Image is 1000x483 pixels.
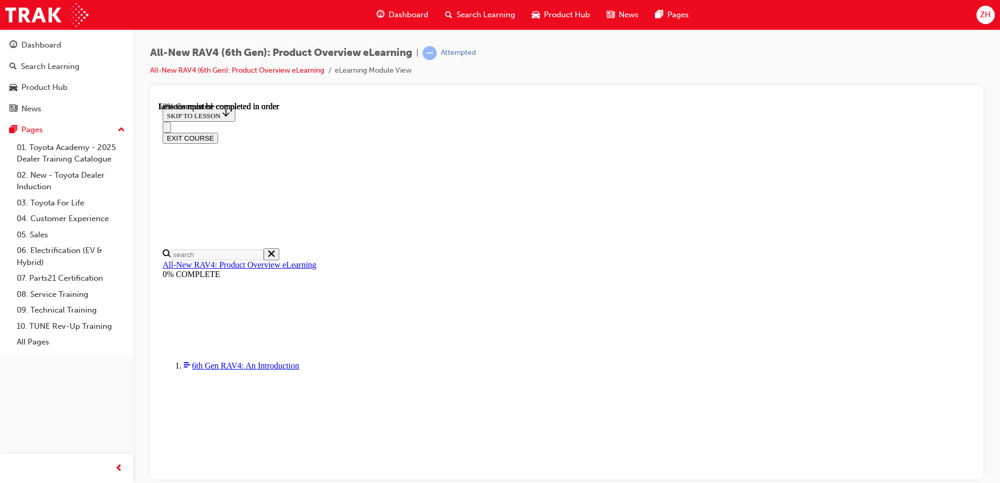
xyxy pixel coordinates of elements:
[667,9,689,21] span: Pages
[5,3,88,27] img: Trak
[9,83,17,93] span: car-icon
[4,158,158,167] a: All-New RAV4: Product Overview eLearning
[118,123,125,137] span: up-icon
[105,146,121,158] button: Close search menu
[4,33,129,120] button: DashboardSearch LearningProduct HubNews
[13,270,129,286] a: 07. Parts21 Certification
[619,9,639,21] span: News
[4,36,129,55] a: Dashboard
[9,105,17,114] span: news-icon
[115,462,123,475] span: prev-icon
[4,99,129,119] a: News
[13,302,129,318] a: 09. Technical Training
[598,4,647,26] a: news-iconNews
[9,41,17,50] span: guage-icon
[377,8,384,21] span: guage-icon
[4,78,129,97] a: Product Hub
[8,10,73,18] span: SKIP TO LESSON
[368,4,437,26] a: guage-iconDashboard
[335,65,412,77] li: eLearning Module View
[524,4,598,26] a: car-iconProduct Hub
[980,9,991,21] span: ZH
[4,120,129,140] button: Pages
[21,124,43,136] div: Pages
[4,168,812,177] div: 0% COMPLETE
[21,39,61,51] div: Dashboard
[445,8,452,21] span: search-icon
[13,243,129,270] a: 06. Electrification (EV & Hybrid)
[423,46,437,60] span: learningRecordVerb_ATTEMPT-icon
[4,20,13,31] button: Close navigation menu
[4,57,129,76] a: Search Learning
[544,9,590,21] span: Product Hub
[976,6,995,24] button: ZH
[655,8,663,21] span: pages-icon
[457,9,515,21] span: Search Learning
[9,62,17,72] span: search-icon
[150,66,324,75] a: All-New RAV4 (6th Gen): Product Overview eLearning
[13,195,129,211] a: 03. Toyota For Life
[4,31,60,42] button: EXIT COURSE
[9,125,17,135] span: pages-icon
[13,318,129,335] a: 10. TUNE Rev-Up Training
[647,4,697,26] a: pages-iconPages
[13,227,129,243] a: 05. Sales
[416,47,418,59] span: |
[21,61,79,73] div: Search Learning
[441,48,476,58] div: Attempted
[21,82,67,94] div: Product Hub
[13,140,129,167] a: 01. Toyota Academy - 2025 Dealer Training Catalogue
[13,334,129,350] a: All Pages
[532,8,540,21] span: car-icon
[389,9,428,21] span: Dashboard
[4,4,77,20] button: SKIP TO LESSON
[13,286,129,303] a: 08. Service Training
[13,211,129,227] a: 04. Customer Experience
[21,103,41,115] div: News
[150,47,412,59] span: All-New RAV4 (6th Gen): Product Overview eLearning
[437,4,524,26] a: search-iconSearch Learning
[607,8,615,21] span: news-icon
[13,147,105,158] input: Search
[13,167,129,195] a: 02. New - Toyota Dealer Induction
